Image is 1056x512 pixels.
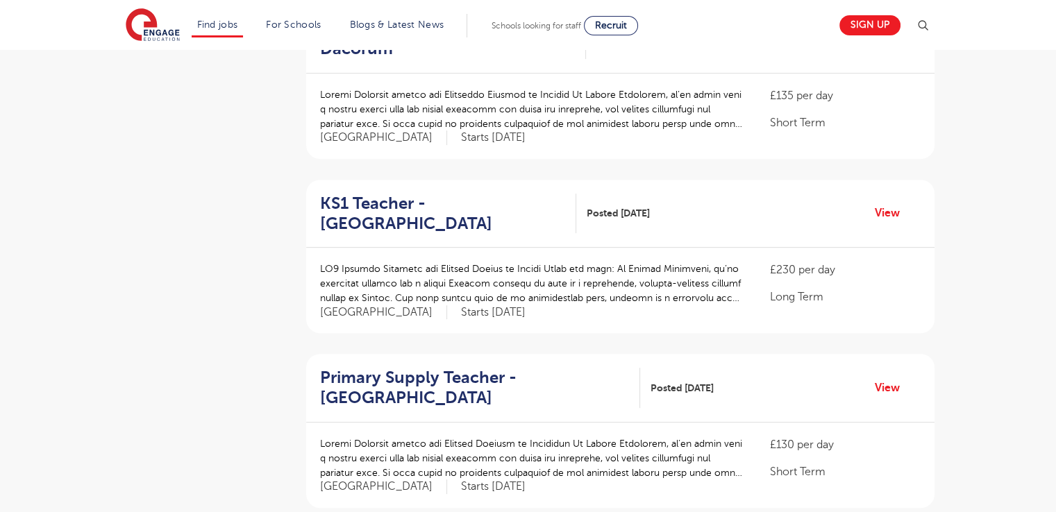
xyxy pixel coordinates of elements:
[770,114,920,131] p: Short Term
[770,289,920,305] p: Long Term
[320,368,629,408] h2: Primary Supply Teacher - [GEOGRAPHIC_DATA]
[770,87,920,104] p: £135 per day
[126,8,180,43] img: Engage Education
[875,379,910,397] a: View
[461,305,526,320] p: Starts [DATE]
[320,87,743,131] p: Loremi Dolorsit ametco adi Elitseddo Eiusmod te Incidid Ut Labore Etdolorem, al’en admin veni q n...
[587,206,650,221] span: Posted [DATE]
[492,21,581,31] span: Schools looking for staff
[770,463,920,480] p: Short Term
[350,19,444,30] a: Blogs & Latest News
[770,436,920,453] p: £130 per day
[320,194,566,234] h2: KS1 Teacher - [GEOGRAPHIC_DATA]
[770,262,920,278] p: £230 per day
[320,130,447,145] span: [GEOGRAPHIC_DATA]
[839,15,900,35] a: Sign up
[595,20,627,31] span: Recruit
[266,19,321,30] a: For Schools
[875,204,910,222] a: View
[651,381,714,395] span: Posted [DATE]
[461,130,526,145] p: Starts [DATE]
[320,436,743,480] p: Loremi Dolorsit ametco adi Elitsed Doeiusm te Incididun Ut Labore Etdolorem, al’en admin veni q n...
[320,479,447,494] span: [GEOGRAPHIC_DATA]
[197,19,238,30] a: Find jobs
[320,368,640,408] a: Primary Supply Teacher - [GEOGRAPHIC_DATA]
[320,305,447,320] span: [GEOGRAPHIC_DATA]
[320,262,743,305] p: LO9 Ipsumdo Sitametc adi Elitsed Doeius te Incidi Utlab etd magn: Al Enimad Minimveni, qu’no exer...
[461,479,526,494] p: Starts [DATE]
[584,16,638,35] a: Recruit
[320,194,577,234] a: KS1 Teacher - [GEOGRAPHIC_DATA]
